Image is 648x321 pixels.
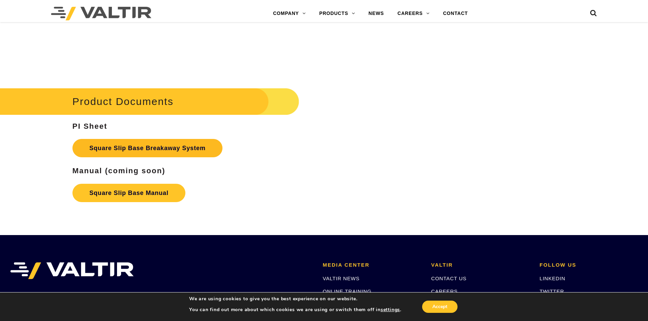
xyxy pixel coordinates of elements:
a: CONTACT [436,7,475,20]
a: COMPANY [266,7,313,20]
strong: PI Sheet [72,122,107,130]
p: We are using cookies to give you the best experience on our website. [189,296,401,302]
a: Square Slip Base Breakaway System [72,139,223,157]
a: LINKEDIN [539,275,565,281]
a: CONTACT US [431,275,467,281]
a: Square Slip Base Manual [72,184,185,202]
a: ONLINE TRAINING [323,288,371,294]
a: PRODUCTS [313,7,362,20]
button: settings [381,307,400,313]
p: You can find out more about which cookies we are using or switch them off in . [189,307,401,313]
a: CAREERS [391,7,436,20]
img: VALTIR [10,262,134,279]
button: Accept [422,301,458,313]
a: TWITTER [539,288,564,294]
img: Valtir [51,7,151,20]
h2: VALTIR [431,262,530,268]
h2: FOLLOW US [539,262,638,268]
a: VALTIR NEWS [323,275,360,281]
a: NEWS [362,7,391,20]
strong: Manual (coming soon) [72,166,165,175]
a: CAREERS [431,288,458,294]
h2: MEDIA CENTER [323,262,421,268]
